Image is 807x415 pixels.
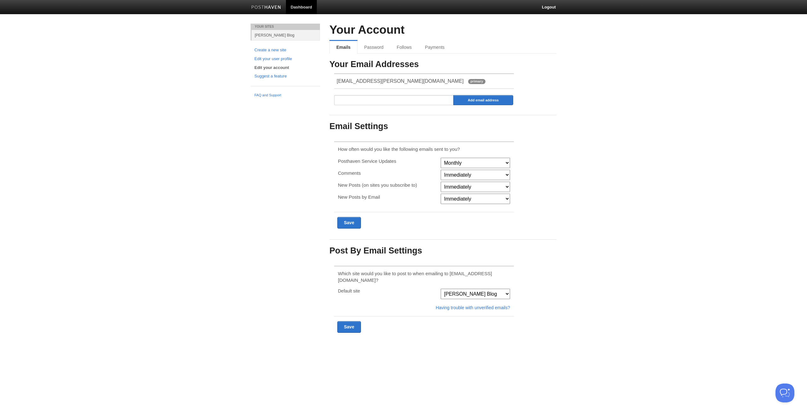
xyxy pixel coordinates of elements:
a: Edit your user profile [254,56,316,62]
p: Which site would you like to post to when emailing to [EMAIL_ADDRESS][DOMAIN_NAME]? [338,270,510,283]
a: FAQ and Support [254,93,316,98]
a: Follows [390,41,418,54]
p: How often would you like the following emails sent to you? [338,146,510,152]
div: Default site [336,289,438,293]
span: primary [468,79,485,84]
input: Save [337,217,361,229]
p: New Posts by Email [338,194,437,200]
a: Edit your account [254,65,316,71]
iframe: Help Scout Beacon - Open [775,384,794,402]
a: Password [357,41,390,54]
input: Save [337,321,361,333]
a: Having trouble with unverified emails? [436,305,510,310]
h3: Email Settings [329,122,556,131]
h3: Your Email Addresses [329,60,556,69]
p: Comments [338,170,437,176]
a: Payments [418,41,451,54]
p: Posthaven Service Updates [338,158,437,164]
a: Emails [329,41,357,54]
p: New Posts (on sites you subscribe to) [338,182,437,188]
input: Add email address [453,95,513,105]
img: Posthaven-bar [251,5,281,10]
h2: Your Account [329,24,556,37]
h3: Post By Email Settings [329,246,556,256]
a: [PERSON_NAME] Blog [252,30,320,40]
li: Your Sites [251,24,320,30]
a: Create a new site [254,47,316,54]
span: [EMAIL_ADDRESS][PERSON_NAME][DOMAIN_NAME] [337,78,464,84]
a: Suggest a feature [254,73,316,80]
